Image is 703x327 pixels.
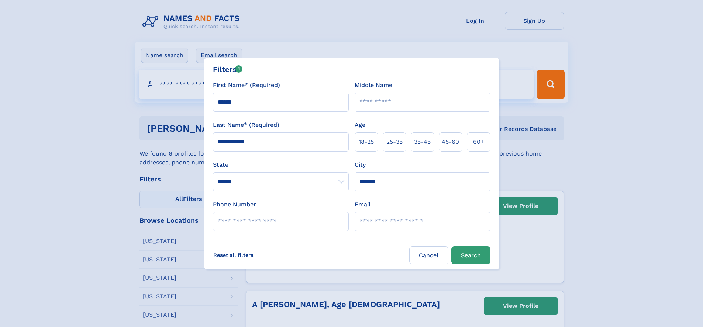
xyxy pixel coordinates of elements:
[355,81,392,90] label: Middle Name
[213,81,280,90] label: First Name* (Required)
[209,246,258,264] label: Reset all filters
[473,138,484,146] span: 60+
[355,160,366,169] label: City
[213,200,256,209] label: Phone Number
[409,246,448,264] label: Cancel
[451,246,490,264] button: Search
[355,121,365,129] label: Age
[213,64,243,75] div: Filters
[213,121,279,129] label: Last Name* (Required)
[414,138,431,146] span: 35‑45
[355,200,371,209] label: Email
[386,138,403,146] span: 25‑35
[442,138,459,146] span: 45‑60
[213,160,349,169] label: State
[359,138,374,146] span: 18‑25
